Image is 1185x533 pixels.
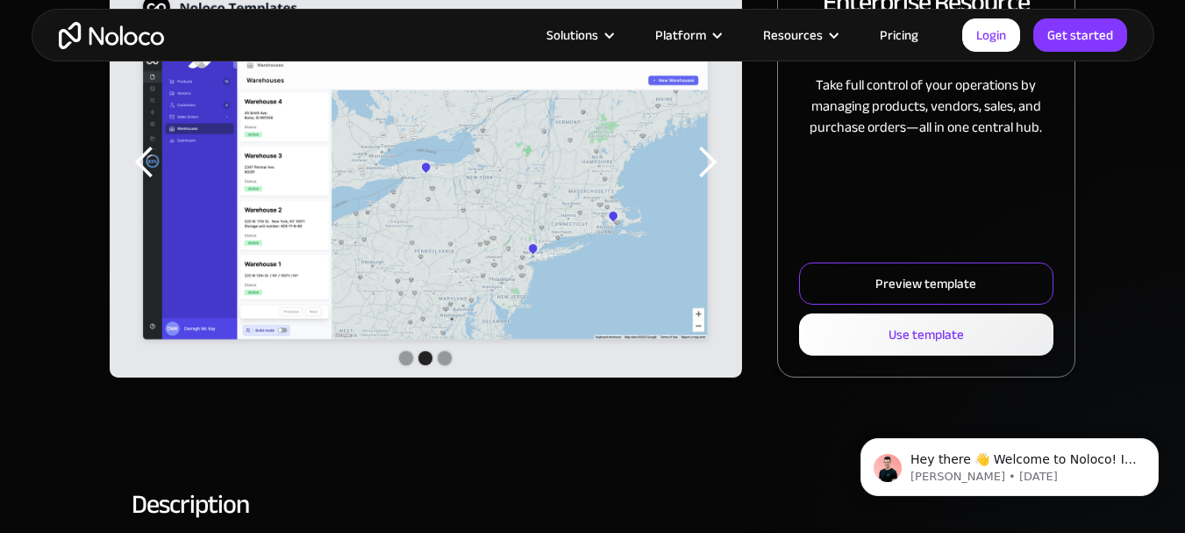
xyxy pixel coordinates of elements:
[763,24,823,47] div: Resources
[962,18,1020,52] a: Login
[546,24,598,47] div: Solutions
[799,75,1053,138] p: Take full control of your operations by managing products, vendors, sales, and purchase orders—al...
[59,22,164,49] a: home
[438,351,452,365] div: Show slide 3 of 3
[132,496,1053,512] h2: Description
[858,24,940,47] a: Pricing
[633,24,741,47] div: Platform
[399,351,413,365] div: Show slide 1 of 3
[799,313,1053,356] a: Use template
[655,24,706,47] div: Platform
[418,351,432,365] div: Show slide 2 of 3
[834,401,1185,524] iframe: Intercom notifications message
[1033,18,1127,52] a: Get started
[889,323,964,346] div: Use template
[525,24,633,47] div: Solutions
[741,24,858,47] div: Resources
[799,263,1053,305] a: Preview template
[875,272,976,295] div: Preview template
